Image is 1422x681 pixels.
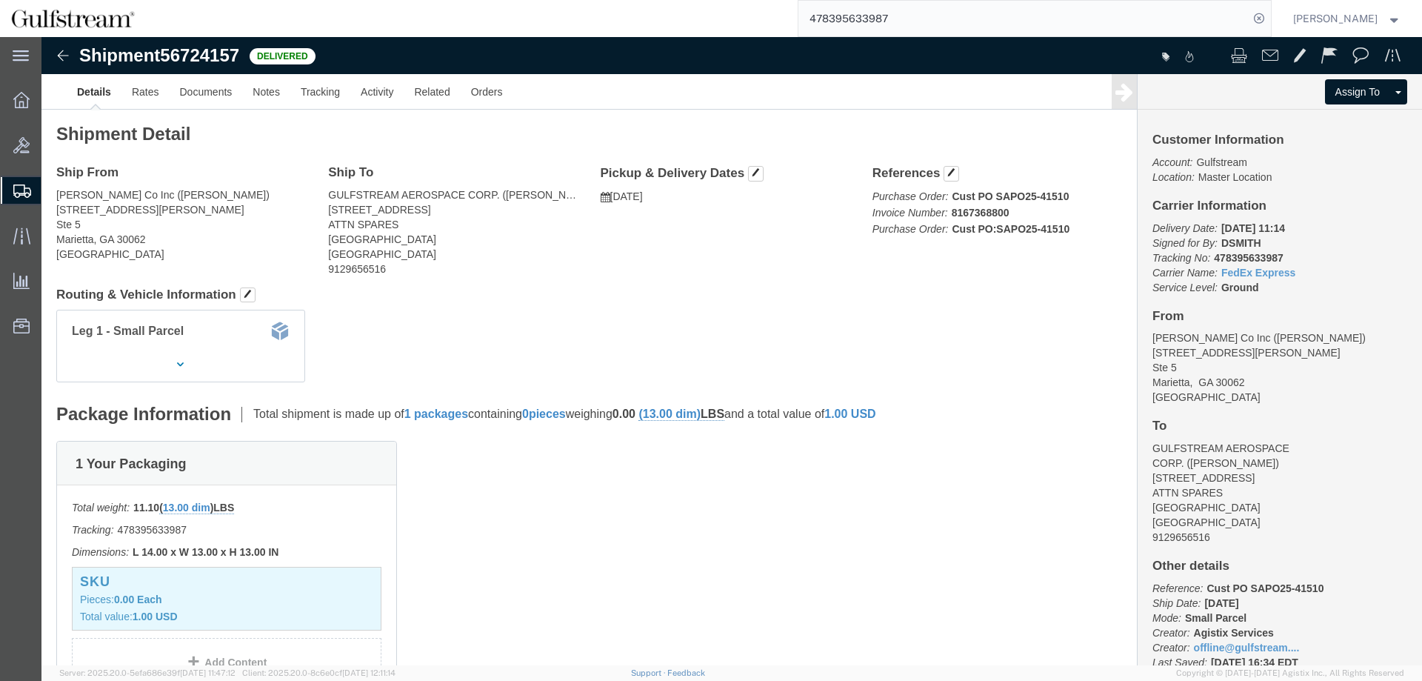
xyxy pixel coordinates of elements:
[59,668,236,677] span: Server: 2025.20.0-5efa686e39f
[667,668,705,677] a: Feedback
[798,1,1249,36] input: Search for shipment number, reference number
[631,668,668,677] a: Support
[242,668,395,677] span: Client: 2025.20.0-8c6e0cf
[180,668,236,677] span: [DATE] 11:47:12
[1293,10,1378,27] span: Jene Middleton
[41,37,1422,665] iframe: FS Legacy Container
[10,7,136,30] img: logo
[342,668,395,677] span: [DATE] 12:11:14
[1176,667,1404,680] span: Copyright © [DATE]-[DATE] Agistix Inc., All Rights Reserved
[1292,10,1402,27] button: [PERSON_NAME]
